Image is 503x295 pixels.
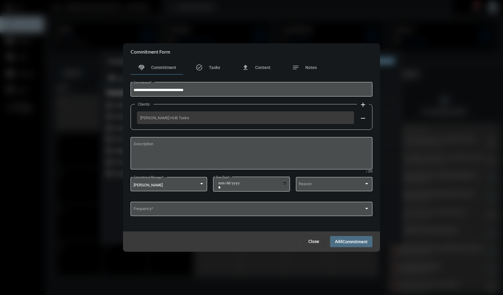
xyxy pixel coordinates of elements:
[308,239,319,244] span: Close
[242,64,249,71] mat-icon: file_upload
[196,64,203,71] mat-icon: task_alt
[151,65,176,70] span: Commitment
[359,115,367,122] mat-icon: remove
[330,236,372,247] button: AddCommitment
[303,236,324,247] button: Close
[140,116,351,120] span: [PERSON_NAME] HUB Tasks
[359,101,367,108] mat-icon: add
[342,239,368,244] span: Commitment
[138,64,145,71] mat-icon: handshake
[209,65,220,70] span: Tasks
[335,239,368,244] span: Add
[255,65,271,70] span: Content
[135,102,154,107] label: Clients:
[305,65,317,70] span: Notes
[292,64,299,71] mat-icon: notes
[131,49,170,54] h2: Commitment Form
[134,183,163,187] span: [PERSON_NAME]
[366,170,372,173] mat-hint: / 200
